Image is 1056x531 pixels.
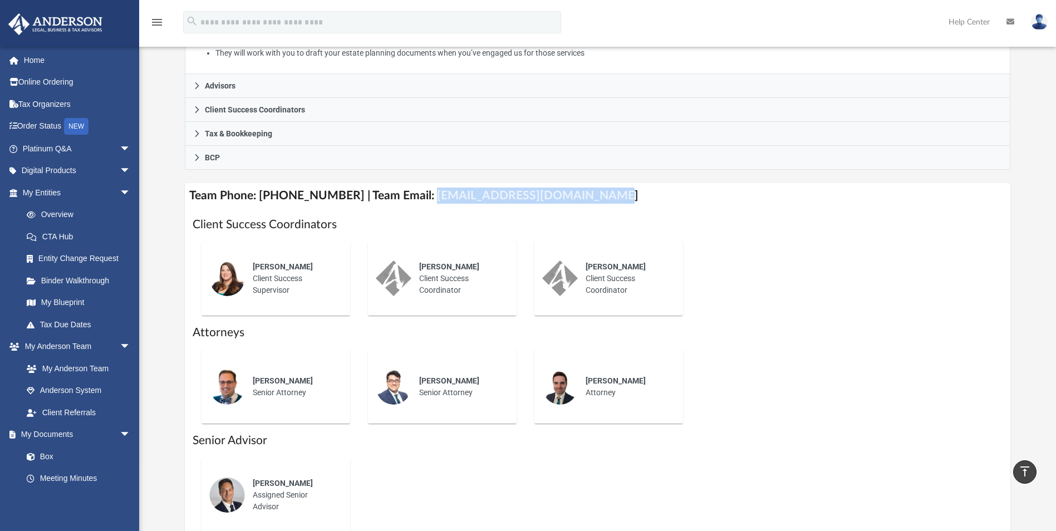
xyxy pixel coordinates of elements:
a: Anderson System [16,380,142,402]
div: Senior Attorney [411,367,509,406]
span: [PERSON_NAME] [586,262,646,271]
span: BCP [205,154,220,161]
a: Order StatusNEW [8,115,148,138]
a: My Blueprint [16,292,142,314]
a: Digital Productsarrow_drop_down [8,160,148,182]
div: NEW [64,118,89,135]
div: Client Success Supervisor [245,253,342,304]
div: Client Success Coordinator [578,253,675,304]
li: They will work with you to draft your estate planning documents when you’ve engaged us for those ... [215,46,1002,60]
a: Tax Due Dates [16,313,148,336]
div: Attorney [578,367,675,406]
span: Advisors [205,82,235,90]
img: Anderson Advisors Platinum Portal [5,13,106,35]
span: arrow_drop_down [120,160,142,183]
span: [PERSON_NAME] [253,262,313,271]
a: Tax Organizers [8,93,148,115]
a: Advisors [185,74,1010,98]
span: arrow_drop_down [120,137,142,160]
a: vertical_align_top [1013,460,1037,484]
a: Box [16,445,136,468]
a: Client Success Coordinators [185,98,1010,122]
span: Client Success Coordinators [205,106,305,114]
a: My Documentsarrow_drop_down [8,424,142,446]
h1: Client Success Coordinators [193,217,1002,233]
a: Home [8,49,148,71]
a: Online Ordering [8,71,148,94]
a: Binder Walkthrough [16,269,148,292]
i: search [186,15,198,27]
span: [PERSON_NAME] [253,376,313,385]
a: My Anderson Team [16,357,136,380]
a: Forms Library [16,489,136,512]
a: Tax & Bookkeeping [185,122,1010,146]
span: [PERSON_NAME] [419,376,479,385]
a: BCP [185,146,1010,170]
h1: Senior Advisor [193,432,1002,449]
a: My Entitiesarrow_drop_down [8,181,148,204]
a: Overview [16,204,148,226]
img: thumbnail [209,477,245,513]
div: Senior Attorney [245,367,342,406]
span: [PERSON_NAME] [586,376,646,385]
h1: Attorneys [193,324,1002,341]
img: thumbnail [542,260,578,296]
a: CTA Hub [16,225,148,248]
a: menu [150,21,164,29]
span: [PERSON_NAME] [419,262,479,271]
a: My Anderson Teamarrow_drop_down [8,336,142,358]
span: arrow_drop_down [120,424,142,446]
div: Assigned Senior Advisor [245,470,342,520]
span: arrow_drop_down [120,181,142,204]
a: Client Referrals [16,401,142,424]
span: Tax & Bookkeeping [205,130,272,137]
a: Entity Change Request [16,248,148,270]
img: thumbnail [209,260,245,296]
span: [PERSON_NAME] [253,479,313,488]
div: Client Success Coordinator [411,253,509,304]
img: thumbnail [376,369,411,405]
i: menu [150,16,164,29]
a: Meeting Minutes [16,468,142,490]
img: thumbnail [376,260,411,296]
img: User Pic [1031,14,1048,30]
img: thumbnail [209,369,245,405]
i: vertical_align_top [1018,465,1032,478]
a: Platinum Q&Aarrow_drop_down [8,137,148,160]
img: thumbnail [542,369,578,405]
h4: Team Phone: [PHONE_NUMBER] | Team Email: [EMAIL_ADDRESS][DOMAIN_NAME] [185,183,1010,208]
span: arrow_drop_down [120,336,142,358]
